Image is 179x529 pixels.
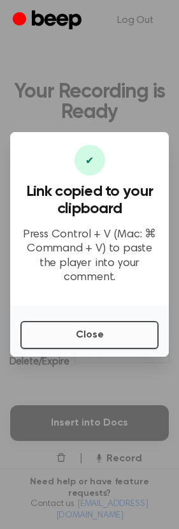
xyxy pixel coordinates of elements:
[20,183,159,218] h3: Link copied to your clipboard
[20,321,159,349] button: Close
[13,8,85,33] a: Beep
[104,5,166,36] a: Log Out
[20,228,159,285] p: Press Control + V (Mac: ⌘ Command + V) to paste the player into your comment.
[75,145,105,175] div: ✔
